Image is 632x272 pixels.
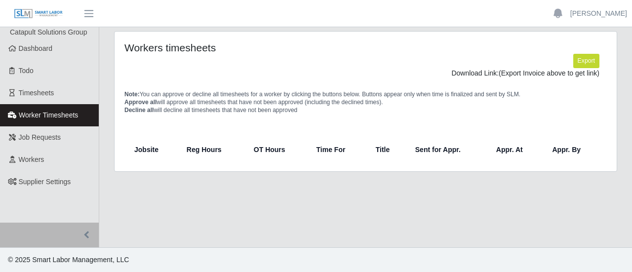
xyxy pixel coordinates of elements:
h4: Workers timesheets [124,41,317,54]
span: Approve all [124,99,157,106]
span: Todo [19,67,34,75]
th: Jobsite [128,138,179,161]
th: Time For [309,138,368,161]
span: Decline all [124,107,154,114]
img: SLM Logo [14,8,63,19]
span: Timesheets [19,89,54,97]
button: Export [573,54,599,68]
span: Job Requests [19,133,61,141]
span: (Export Invoice above to get link) [499,69,599,77]
a: [PERSON_NAME] [570,8,627,19]
span: Catapult Solutions Group [10,28,87,36]
span: Dashboard [19,44,53,52]
span: © 2025 Smart Labor Management, LLC [8,256,129,264]
th: Sent for Appr. [407,138,488,161]
th: Title [368,138,407,161]
span: Worker Timesheets [19,111,78,119]
span: Supplier Settings [19,178,71,186]
span: Workers [19,155,44,163]
th: Appr. By [544,138,603,161]
th: Reg Hours [179,138,246,161]
span: Note: [124,91,140,98]
th: Appr. At [488,138,545,161]
div: Download Link: [132,68,599,78]
th: OT Hours [246,138,309,161]
p: You can approve or decline all timesheets for a worker by clicking the buttons below. Buttons app... [124,90,607,114]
